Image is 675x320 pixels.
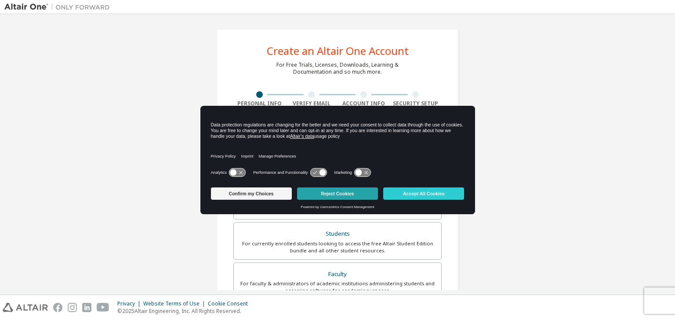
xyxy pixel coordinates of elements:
[267,46,409,56] div: Create an Altair One Account
[97,303,109,312] img: youtube.svg
[239,240,436,254] div: For currently enrolled students looking to access the free Altair Student Edition bundle and all ...
[208,300,253,307] div: Cookie Consent
[337,100,390,107] div: Account Info
[117,300,143,307] div: Privacy
[239,268,436,280] div: Faculty
[276,61,399,76] div: For Free Trials, Licenses, Downloads, Learning & Documentation and so much more.
[82,303,91,312] img: linkedin.svg
[233,100,286,107] div: Personal Info
[239,280,436,294] div: For faculty & administrators of academic institutions administering students and accessing softwa...
[286,100,338,107] div: Verify Email
[3,303,48,312] img: altair_logo.svg
[53,303,62,312] img: facebook.svg
[4,3,114,11] img: Altair One
[68,303,77,312] img: instagram.svg
[143,300,208,307] div: Website Terms of Use
[239,228,436,240] div: Students
[117,307,253,315] p: © 2025 Altair Engineering, Inc. All Rights Reserved.
[390,100,442,107] div: Security Setup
